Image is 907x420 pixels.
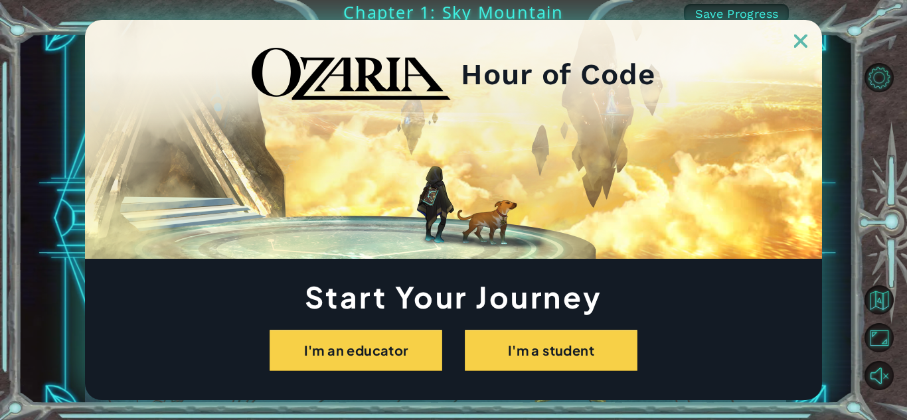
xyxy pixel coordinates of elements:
[794,35,807,48] img: ExitButton_Dusk.png
[461,62,655,87] h2: Hour of Code
[270,330,442,371] button: I'm an educator
[85,283,822,310] h1: Start Your Journey
[465,330,637,371] button: I'm a student
[252,48,451,101] img: blackOzariaWordmark.png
